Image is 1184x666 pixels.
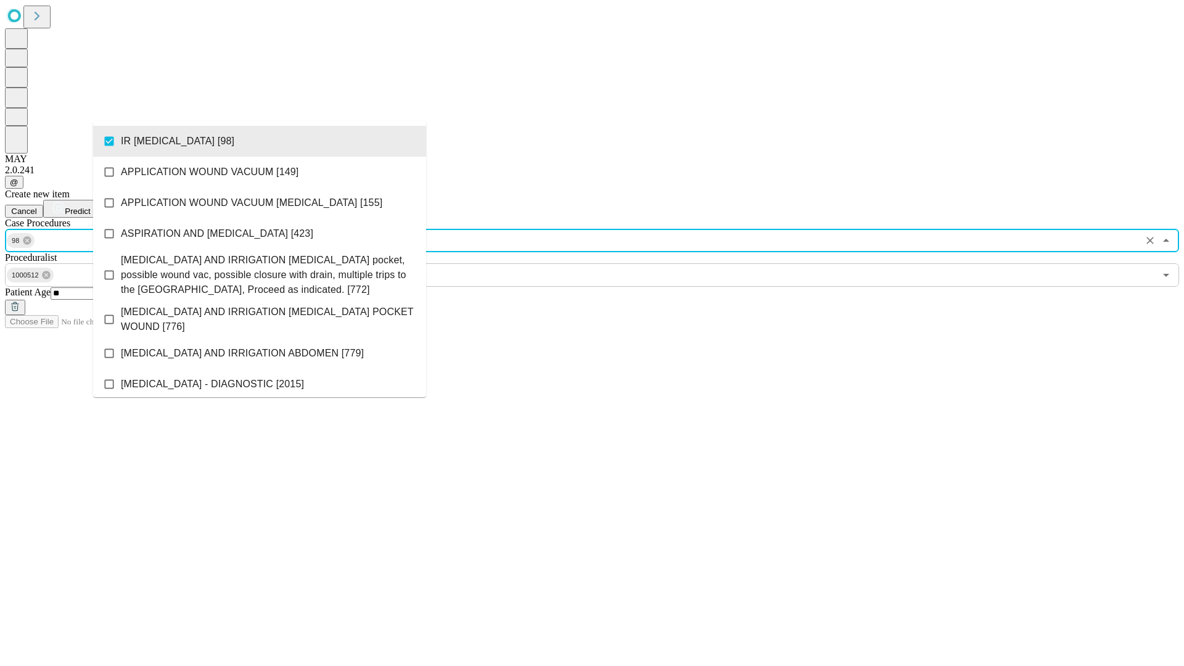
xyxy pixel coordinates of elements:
[1157,232,1175,249] button: Close
[7,233,35,248] div: 98
[5,218,70,228] span: Scheduled Procedure
[65,207,90,216] span: Predict
[1157,266,1175,284] button: Open
[121,253,416,297] span: [MEDICAL_DATA] AND IRRIGATION [MEDICAL_DATA] pocket, possible wound vac, possible closure with dr...
[43,200,100,218] button: Predict
[121,346,364,361] span: [MEDICAL_DATA] AND IRRIGATION ABDOMEN [779]
[7,234,25,248] span: 98
[121,305,416,334] span: [MEDICAL_DATA] AND IRRIGATION [MEDICAL_DATA] POCKET WOUND [776]
[121,195,382,210] span: APPLICATION WOUND VACUUM [MEDICAL_DATA] [155]
[121,377,304,392] span: [MEDICAL_DATA] - DIAGNOSTIC [2015]
[1141,232,1159,249] button: Clear
[121,226,313,241] span: ASPIRATION AND [MEDICAL_DATA] [423]
[5,287,51,297] span: Patient Age
[11,207,37,216] span: Cancel
[5,154,1179,165] div: MAY
[7,268,44,282] span: 1000512
[5,189,70,199] span: Create new item
[121,165,298,179] span: APPLICATION WOUND VACUUM [149]
[5,165,1179,176] div: 2.0.241
[121,134,234,149] span: IR [MEDICAL_DATA] [98]
[5,205,43,218] button: Cancel
[7,268,54,282] div: 1000512
[5,176,23,189] button: @
[5,252,57,263] span: Proceduralist
[10,178,18,187] span: @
